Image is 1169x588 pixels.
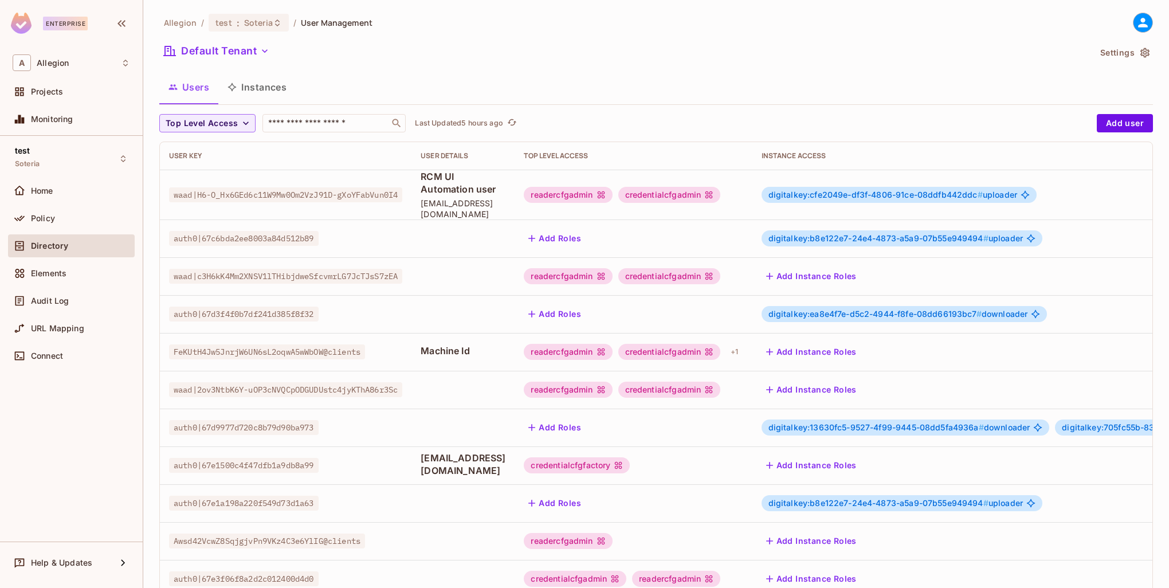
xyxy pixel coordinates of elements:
[524,533,612,549] div: readercfgadmin
[983,498,988,508] span: #
[768,309,1028,319] span: downloader
[31,241,68,250] span: Directory
[768,423,1030,432] span: downloader
[524,187,612,203] div: readercfgadmin
[37,58,69,68] span: Workspace: Allegion
[768,190,983,199] span: digitalkey:cfe2049e-df3f-4806-91ce-08ddfb442ddc
[169,420,319,435] span: auth0|67d9977d720c8b79d90ba973
[421,170,505,195] span: RCM UI Automation user
[31,214,55,223] span: Policy
[159,114,256,132] button: Top Level Access
[169,231,319,246] span: auth0|67c6bda2ee8003a84d512b89
[618,344,721,360] div: credentialcfgadmin
[169,458,319,473] span: auth0|67e1500c4f47dfb1a9db8a99
[726,343,743,361] div: + 1
[524,305,586,323] button: Add Roles
[768,422,984,432] span: digitalkey:13630fc5-9527-4f99-9445-08dd5fa4936a
[169,344,365,359] span: FeKUtH4Jw5JnrjW6UN6sL2oqwA5wWbOW@clients
[1097,114,1153,132] button: Add user
[421,151,505,160] div: User Details
[169,534,365,548] span: Awsd42VcwZ8SqjgjvPn9VKz4C3e6YlIG@clients
[768,234,1023,243] span: uploader
[524,571,626,587] div: credentialcfgadmin
[421,198,505,219] span: [EMAIL_ADDRESS][DOMAIN_NAME]
[415,119,503,128] p: Last Updated 5 hours ago
[524,494,586,512] button: Add Roles
[632,571,720,587] div: readercfgadmin
[768,499,1023,508] span: uploader
[31,558,92,567] span: Help & Updates
[164,17,197,28] span: the active workspace
[976,309,982,319] span: #
[524,457,630,473] div: credentialcfgfactory
[762,267,861,285] button: Add Instance Roles
[169,571,319,586] span: auth0|67e3f06f8a2d2c012400d4d0
[169,382,402,397] span: waad|2ov3NtbK6Y-uOP3cNVQCpODGUDUstc4jyKThA86r3Sc
[31,296,69,305] span: Audit Log
[43,17,88,30] div: Enterprise
[201,17,204,28] li: /
[169,187,402,202] span: waad|H6-O_Hx6GEd6c11W9Mw0Om2VzJ91D-gXoYFabVun0I4
[31,115,73,124] span: Monitoring
[166,116,238,131] span: Top Level Access
[762,381,861,399] button: Add Instance Roles
[301,17,372,28] span: User Management
[979,422,984,432] span: #
[169,307,319,322] span: auth0|67d3f4f0b7df241d385f8f32
[762,532,861,550] button: Add Instance Roles
[978,190,983,199] span: #
[768,309,982,319] span: digitalkey:ea8e4f7e-d5c2-4944-f8fe-08dd66193bc7
[762,456,861,475] button: Add Instance Roles
[507,117,517,129] span: refresh
[244,17,273,28] span: Soteria
[293,17,296,28] li: /
[421,452,505,477] span: [EMAIL_ADDRESS][DOMAIN_NAME]
[762,343,861,361] button: Add Instance Roles
[215,17,232,28] span: test
[31,351,63,360] span: Connect
[768,233,988,243] span: digitalkey:b8e122e7-24e4-4873-a5a9-07b55e949494
[618,187,721,203] div: credentialcfgadmin
[524,344,612,360] div: readercfgadmin
[524,382,612,398] div: readercfgadmin
[618,382,721,398] div: credentialcfgadmin
[169,151,402,160] div: User Key
[503,116,519,130] span: Click to refresh data
[13,54,31,71] span: A
[31,324,84,333] span: URL Mapping
[768,498,988,508] span: digitalkey:b8e122e7-24e4-4873-a5a9-07b55e949494
[768,190,1017,199] span: uploader
[169,269,402,284] span: waad|c3H6kK4Mm2XNSV1lTHibjdweSfcvmrLG7JcTJsS7zEA
[31,269,66,278] span: Elements
[524,151,743,160] div: Top Level Access
[983,233,988,243] span: #
[159,73,218,101] button: Users
[236,18,240,28] span: :
[11,13,32,34] img: SReyMgAAAABJRU5ErkJggg==
[1096,44,1153,62] button: Settings
[618,268,721,284] div: credentialcfgadmin
[15,159,40,168] span: Soteria
[524,268,612,284] div: readercfgadmin
[524,229,586,248] button: Add Roles
[524,418,586,437] button: Add Roles
[218,73,296,101] button: Instances
[31,186,53,195] span: Home
[169,496,319,511] span: auth0|67e1a198a220f549d73d1a63
[762,570,861,588] button: Add Instance Roles
[15,146,30,155] span: test
[159,42,274,60] button: Default Tenant
[421,344,505,357] span: Machine Id
[505,116,519,130] button: refresh
[31,87,63,96] span: Projects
